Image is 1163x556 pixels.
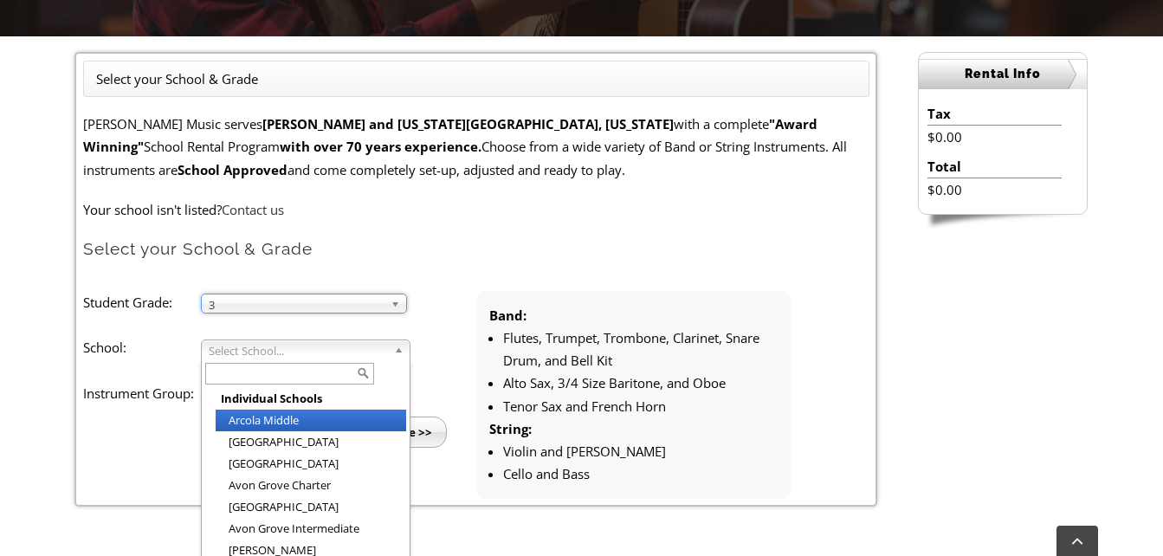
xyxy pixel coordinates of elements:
[262,115,674,133] strong: [PERSON_NAME] and [US_STATE][GEOGRAPHIC_DATA], [US_STATE]
[503,372,778,394] li: Alto Sax, 3/4 Size Baritone, and Oboe
[216,475,406,496] li: Avon Grove Charter
[927,126,1062,148] li: $0.00
[927,155,1062,178] li: Total
[96,68,258,90] li: Select your School & Grade
[918,215,1088,230] img: sidebar-footer.png
[222,201,284,218] a: Contact us
[216,453,406,475] li: [GEOGRAPHIC_DATA]
[503,326,778,372] li: Flutes, Trumpet, Trombone, Clarinet, Snare Drum, and Bell Kit
[503,440,778,462] li: Violin and [PERSON_NAME]
[489,307,527,324] strong: Band:
[83,291,201,314] label: Student Grade:
[216,410,406,431] li: Arcola Middle
[927,178,1062,201] li: $0.00
[503,462,778,485] li: Cello and Bass
[927,102,1062,126] li: Tax
[83,113,869,181] p: [PERSON_NAME] Music serves with a complete School Rental Program Choose from a wide variety of Ba...
[216,388,406,410] li: Individual Schools
[209,340,387,361] span: Select School...
[83,382,201,404] label: Instrument Group:
[216,431,406,453] li: [GEOGRAPHIC_DATA]
[83,198,869,221] p: Your school isn't listed?
[489,420,532,437] strong: String:
[83,238,869,260] h2: Select your School & Grade
[178,161,288,178] strong: School Approved
[503,395,778,417] li: Tenor Sax and French Horn
[280,138,481,155] strong: with over 70 years experience.
[209,294,384,315] span: 3
[919,59,1087,89] h2: Rental Info
[216,496,406,518] li: [GEOGRAPHIC_DATA]
[216,518,406,540] li: Avon Grove Intermediate
[83,336,201,359] label: School:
